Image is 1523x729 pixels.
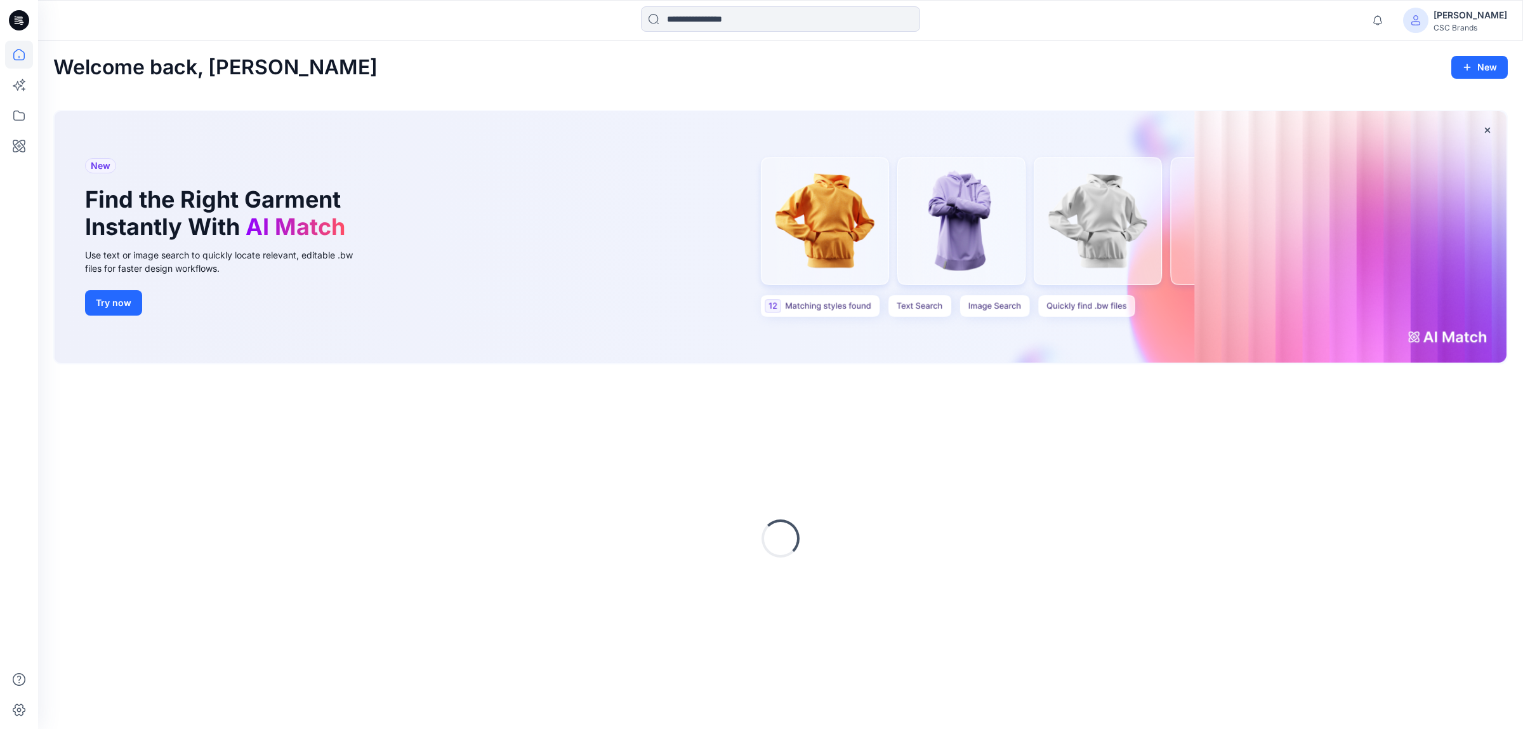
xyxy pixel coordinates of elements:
[85,248,371,275] div: Use text or image search to quickly locate relevant, editable .bw files for faster design workflows.
[53,56,378,79] h2: Welcome back, [PERSON_NAME]
[1411,15,1421,25] svg: avatar
[85,186,352,241] h1: Find the Right Garment Instantly With
[85,290,142,316] button: Try now
[91,158,110,173] span: New
[1434,8,1507,23] div: [PERSON_NAME]
[246,213,345,241] span: AI Match
[1451,56,1508,79] button: New
[1434,23,1507,32] div: CSC Brands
